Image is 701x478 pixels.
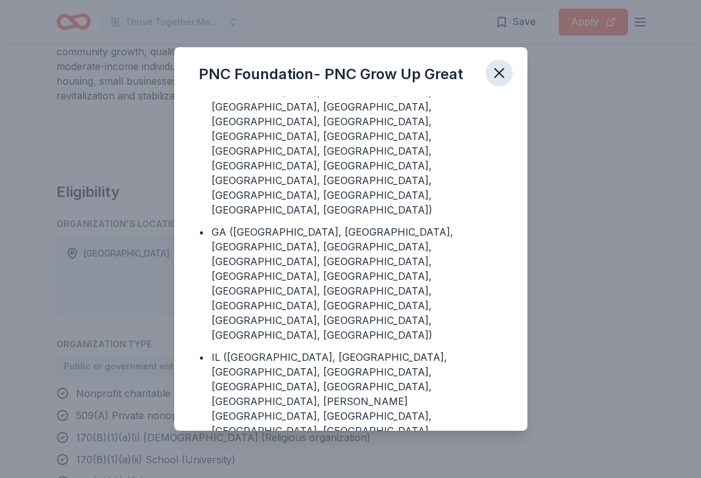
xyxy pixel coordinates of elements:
[199,64,463,84] div: PNC Foundation- PNC Grow Up Great
[199,225,204,239] div: •
[212,26,503,217] div: FL ([GEOGRAPHIC_DATA], [GEOGRAPHIC_DATA], [GEOGRAPHIC_DATA], [GEOGRAPHIC_DATA], [GEOGRAPHIC_DATA]...
[212,225,503,342] div: GA ([GEOGRAPHIC_DATA], [GEOGRAPHIC_DATA], [GEOGRAPHIC_DATA], [GEOGRAPHIC_DATA], [GEOGRAPHIC_DATA]...
[199,350,204,364] div: •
